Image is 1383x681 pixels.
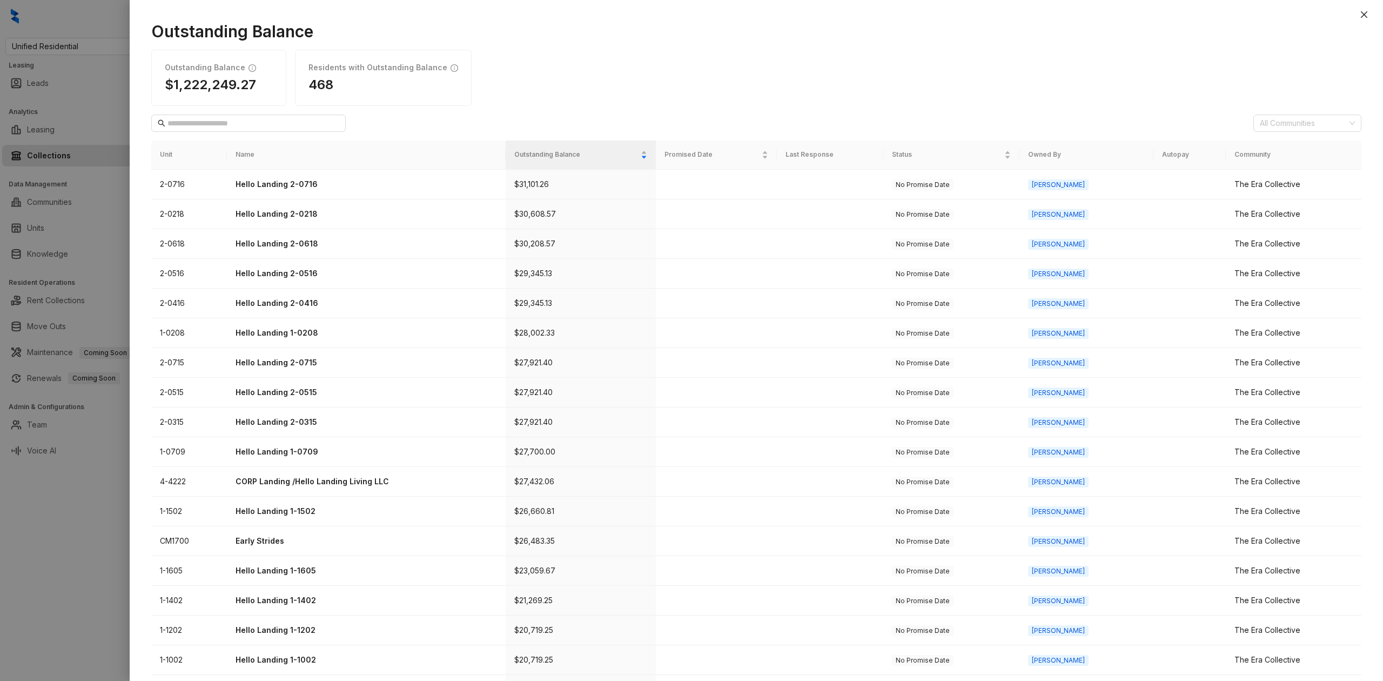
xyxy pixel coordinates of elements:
p: Hello Landing 2-0416 [236,297,497,309]
span: [PERSON_NAME] [1028,209,1089,220]
span: [PERSON_NAME] [1028,179,1089,190]
p: Hello Landing 1-0208 [236,327,497,339]
span: Status [892,150,1002,160]
div: The Era Collective [1234,208,1353,220]
th: Autopay [1153,141,1226,169]
span: [PERSON_NAME] [1028,239,1089,250]
span: close [1360,10,1368,19]
span: No Promise Date [892,477,954,488]
td: $27,921.40 [506,348,656,378]
div: The Era Collective [1234,386,1353,398]
td: 2-0618 [151,229,227,259]
span: [PERSON_NAME] [1028,596,1089,606]
td: $27,700.00 [506,437,656,467]
span: No Promise Date [892,447,954,458]
p: Hello Landing 2-0618 [236,238,497,250]
td: $23,059.67 [506,556,656,586]
th: Status [883,141,1019,169]
td: $30,608.57 [506,199,656,229]
span: [PERSON_NAME] [1028,477,1089,488]
div: The Era Collective [1234,268,1353,279]
p: Hello Landing 1-0709 [236,446,497,458]
div: The Era Collective [1234,297,1353,309]
td: 2-0218 [151,199,227,229]
h1: Residents with Outstanding Balance [308,63,447,72]
td: 2-0315 [151,408,227,437]
p: Hello Landing 1-1502 [236,505,497,517]
div: The Era Collective [1234,505,1353,517]
div: The Era Collective [1234,535,1353,547]
td: $28,002.33 [506,318,656,348]
p: Early Strides [236,535,497,547]
span: [PERSON_NAME] [1028,358,1089,369]
p: Hello Landing 2-0716 [236,178,497,190]
span: Promised Date [664,150,760,160]
td: $31,101.26 [506,170,656,199]
th: Community [1226,141,1361,169]
span: No Promise Date [892,417,954,428]
div: The Era Collective [1234,416,1353,428]
p: Hello Landing 1-1402 [236,595,497,606]
span: [PERSON_NAME] [1028,417,1089,428]
td: 1-1502 [151,497,227,526]
td: $29,345.13 [506,289,656,318]
span: No Promise Date [892,625,954,636]
td: 2-0716 [151,170,227,199]
span: No Promise Date [892,179,954,190]
div: The Era Collective [1234,595,1353,606]
th: Promised Date [656,141,777,169]
p: Hello Landing 2-0218 [236,208,497,220]
span: No Promise Date [892,239,954,250]
td: $20,719.25 [506,616,656,645]
div: The Era Collective [1234,446,1353,458]
span: Outstanding Balance [514,150,639,160]
td: $30,208.57 [506,229,656,259]
span: No Promise Date [892,596,954,606]
td: 1-1002 [151,645,227,675]
span: No Promise Date [892,655,954,666]
th: Name [227,141,506,169]
td: 2-0416 [151,289,227,318]
span: No Promise Date [892,328,954,339]
td: $27,921.40 [506,378,656,408]
td: $21,269.25 [506,586,656,616]
td: 1-0709 [151,437,227,467]
td: $20,719.25 [506,645,656,675]
span: [PERSON_NAME] [1028,655,1089,666]
span: [PERSON_NAME] [1028,328,1089,339]
div: The Era Collective [1234,654,1353,666]
p: Hello Landing 2-0515 [236,386,497,398]
p: Hello Landing 2-0715 [236,357,497,369]
span: [PERSON_NAME] [1028,536,1089,547]
span: search [158,119,165,127]
td: $27,432.06 [506,467,656,497]
p: Hello Landing 1-1202 [236,624,497,636]
span: [PERSON_NAME] [1028,298,1089,309]
span: [PERSON_NAME] [1028,447,1089,458]
td: $26,660.81 [506,497,656,526]
span: [PERSON_NAME] [1028,269,1089,279]
span: No Promise Date [892,209,954,220]
span: No Promise Date [892,388,954,398]
td: 2-0515 [151,378,227,408]
td: 4-4222 [151,467,227,497]
td: $27,921.40 [506,408,656,437]
span: info-circle [451,63,458,72]
span: No Promise Date [892,566,954,577]
button: Close [1358,8,1371,21]
h1: 468 [308,77,458,92]
td: $26,483.35 [506,526,656,556]
span: No Promise Date [892,269,954,279]
div: The Era Collective [1234,178,1353,190]
td: 1-0208 [151,318,227,348]
td: $29,345.13 [506,259,656,289]
div: The Era Collective [1234,357,1353,369]
p: Hello Landing 2-0315 [236,416,497,428]
div: The Era Collective [1234,238,1353,250]
span: No Promise Date [892,506,954,517]
span: No Promise Date [892,536,954,547]
span: [PERSON_NAME] [1028,625,1089,636]
span: No Promise Date [892,358,954,369]
div: The Era Collective [1234,327,1353,339]
td: 2-0715 [151,348,227,378]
